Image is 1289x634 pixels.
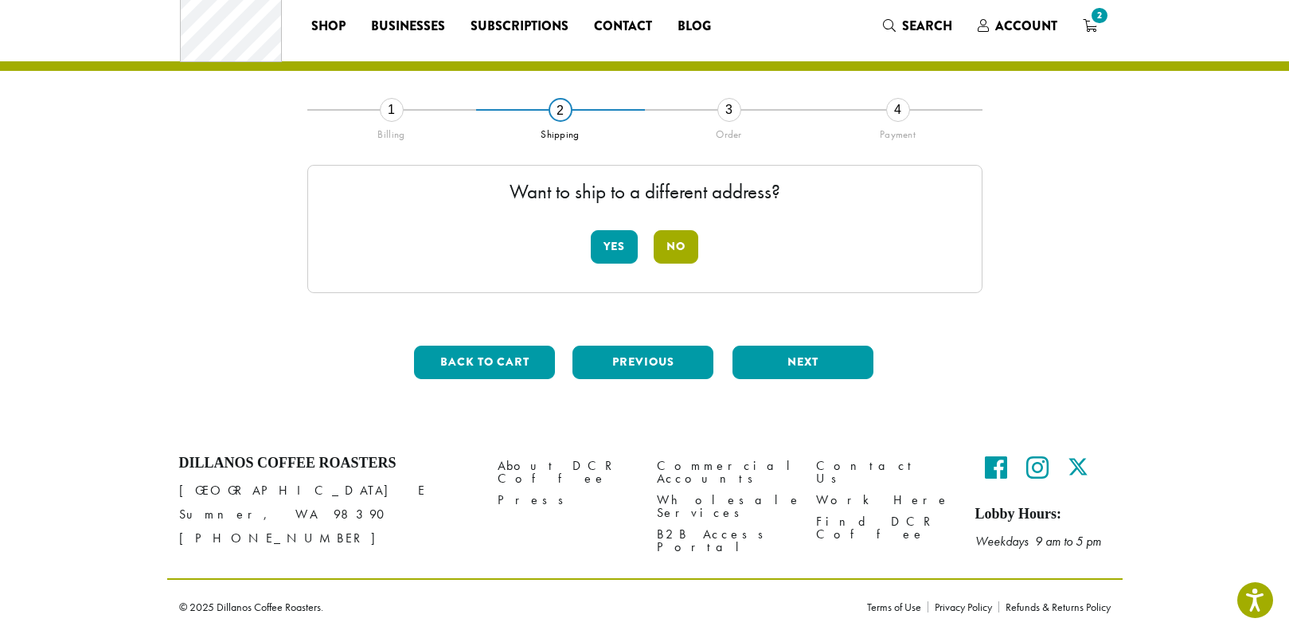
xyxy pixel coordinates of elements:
[654,230,698,264] button: No
[371,17,445,37] span: Businesses
[591,230,638,264] button: Yes
[498,489,633,511] a: Press
[814,122,982,141] div: Payment
[414,346,555,379] button: Back to cart
[816,455,951,489] a: Contact Us
[594,17,652,37] span: Contact
[476,122,645,141] div: Shipping
[678,17,711,37] span: Blog
[1088,5,1110,26] span: 2
[657,455,792,489] a: Commercial Accounts
[975,506,1111,523] h5: Lobby Hours:
[816,511,951,545] a: Find DCR Coffee
[870,13,965,39] a: Search
[717,98,741,122] div: 3
[928,601,998,612] a: Privacy Policy
[549,98,572,122] div: 2
[998,601,1111,612] a: Refunds & Returns Policy
[657,489,792,523] a: Wholesale Services
[867,601,928,612] a: Terms of Use
[995,17,1057,35] span: Account
[179,455,474,472] h4: Dillanos Coffee Roasters
[179,479,474,550] p: [GEOGRAPHIC_DATA] E Sumner, WA 98390 [PHONE_NUMBER]
[299,14,358,39] a: Shop
[657,523,792,558] a: B2B Access Portal
[471,17,568,37] span: Subscriptions
[380,98,404,122] div: 1
[975,533,1101,550] em: Weekdays 9 am to 5 pm
[902,17,952,35] span: Search
[324,182,966,202] p: Want to ship to a different address?
[307,122,476,141] div: Billing
[498,455,633,489] a: About DCR Coffee
[311,17,346,37] span: Shop
[572,346,713,379] button: Previous
[179,601,843,612] p: © 2025 Dillanos Coffee Roasters.
[816,489,951,511] a: Work Here
[645,122,814,141] div: Order
[732,346,873,379] button: Next
[886,98,910,122] div: 4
